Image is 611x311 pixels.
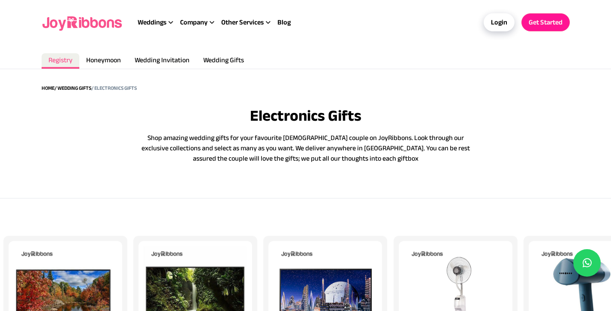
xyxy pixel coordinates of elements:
[221,17,277,27] div: Other Services
[135,56,190,64] span: Wedding Invitation
[138,17,180,27] div: Weddings
[91,85,137,91] div: / Electronics Gifts
[79,53,128,69] a: Honeymoon
[203,56,244,64] span: Wedding Gifts
[134,133,477,164] p: Shop amazing wedding gifts for your favourite [DEMOGRAPHIC_DATA] couple on JoyRibbons. Look throu...
[484,13,515,31] a: Login
[180,17,221,27] div: Company
[86,56,121,64] span: Honeymoon
[42,9,124,36] img: joyribbons logo
[42,85,54,91] a: Home
[521,13,570,31] a: Get Started
[48,56,72,64] span: Registry
[42,53,79,69] a: Registry
[54,85,91,91] a: / Wedding Gifts
[128,53,196,69] a: Wedding Invitation
[277,17,291,27] a: Blog
[196,53,251,69] a: Wedding Gifts
[134,107,477,124] h1: Electronics Gifts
